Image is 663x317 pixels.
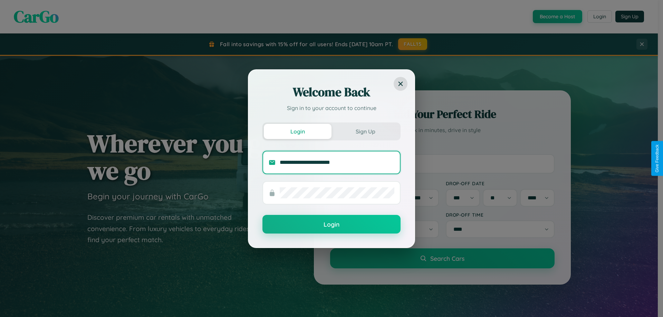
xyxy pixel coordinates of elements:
[262,84,401,100] h2: Welcome Back
[262,104,401,112] p: Sign in to your account to continue
[264,124,331,139] button: Login
[262,215,401,234] button: Login
[331,124,399,139] button: Sign Up
[655,145,660,172] div: Give Feedback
